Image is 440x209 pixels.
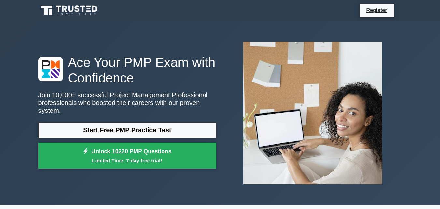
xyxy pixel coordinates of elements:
[38,122,216,138] a: Start Free PMP Practice Test
[362,6,391,14] a: Register
[47,157,208,164] small: Limited Time: 7-day free trial!
[38,54,216,86] h1: Ace Your PMP Exam with Confidence
[38,91,216,114] p: Join 10,000+ successful Project Management Professional professionals who boosted their careers w...
[38,143,216,169] a: Unlock 10220 PMP QuestionsLimited Time: 7-day free trial!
